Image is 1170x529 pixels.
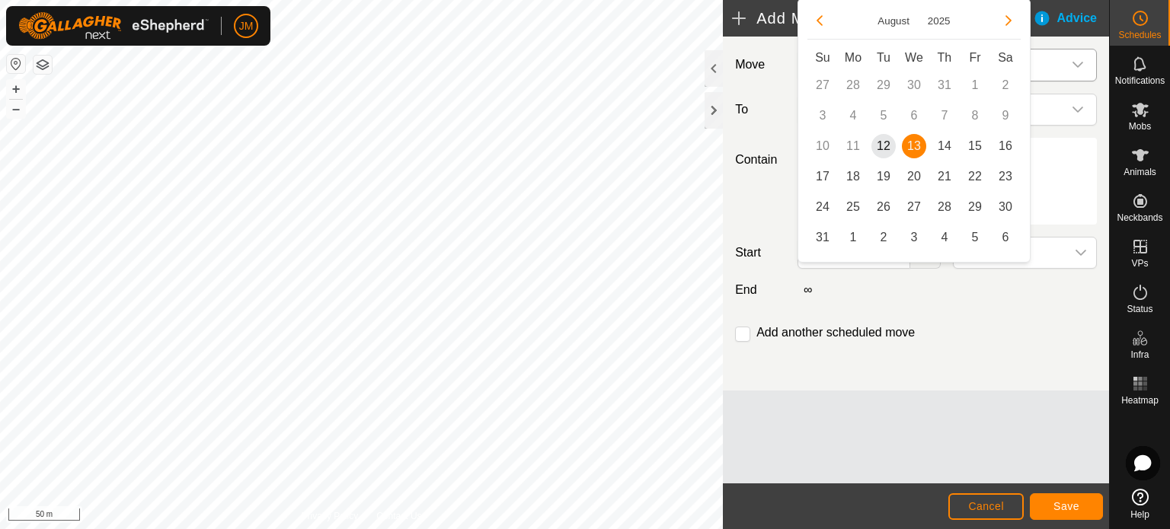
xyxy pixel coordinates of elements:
[968,500,1004,512] span: Cancel
[845,51,862,64] span: Mo
[807,131,838,161] td: 10
[807,222,838,253] td: 31
[902,225,926,250] span: 3
[18,12,209,40] img: Gallagher Logo
[998,51,1013,64] span: Sa
[960,70,990,100] td: 1
[990,131,1021,161] td: 16
[7,55,25,73] button: Reset Map
[932,134,957,158] span: 14
[810,164,835,189] span: 17
[899,100,929,131] td: 6
[815,51,830,64] span: Su
[871,134,896,158] span: 12
[929,100,960,131] td: 7
[929,131,960,161] td: 14
[899,131,929,161] td: 13
[990,100,1021,131] td: 9
[902,134,926,158] span: 13
[932,225,957,250] span: 4
[729,49,791,81] label: Move
[838,131,868,161] td: 11
[938,51,952,64] span: Th
[807,161,838,192] td: 17
[871,12,916,30] button: Choose Month
[932,195,957,219] span: 28
[990,192,1021,222] td: 30
[1033,9,1109,27] div: Advice
[1121,396,1159,405] span: Heatmap
[1063,94,1093,125] div: dropdown trigger
[1115,76,1165,85] span: Notifications
[868,222,899,253] td: 2
[990,222,1021,253] td: 6
[810,195,835,219] span: 24
[838,70,868,100] td: 28
[899,222,929,253] td: 3
[996,8,1021,33] button: Next Month
[929,222,960,253] td: 4
[810,225,835,250] span: 31
[963,164,987,189] span: 22
[841,164,865,189] span: 18
[838,192,868,222] td: 25
[1118,30,1161,40] span: Schedules
[756,327,915,339] label: Add another scheduled move
[1127,304,1152,314] span: Status
[838,161,868,192] td: 18
[729,151,791,169] label: Contain
[807,8,832,33] button: Previous Month
[798,283,818,296] label: ∞
[902,164,926,189] span: 20
[960,192,990,222] td: 29
[902,195,926,219] span: 27
[1117,213,1162,222] span: Neckbands
[1110,483,1170,525] a: Help
[841,225,865,250] span: 1
[929,70,960,100] td: 31
[960,222,990,253] td: 5
[838,222,868,253] td: 1
[932,164,957,189] span: 21
[963,195,987,219] span: 29
[1030,493,1103,520] button: Save
[871,225,896,250] span: 2
[990,161,1021,192] td: 23
[1130,350,1149,359] span: Infra
[929,161,960,192] td: 21
[899,161,929,192] td: 20
[729,281,791,299] label: End
[868,131,899,161] td: 12
[871,164,896,189] span: 19
[993,195,1018,219] span: 30
[34,56,52,74] button: Map Layers
[993,134,1018,158] span: 16
[929,192,960,222] td: 28
[376,509,421,523] a: Contact Us
[990,70,1021,100] td: 2
[960,100,990,131] td: 8
[963,225,987,250] span: 5
[868,100,899,131] td: 5
[963,134,987,158] span: 15
[868,192,899,222] td: 26
[877,51,890,64] span: Tu
[899,70,929,100] td: 30
[948,493,1024,520] button: Cancel
[7,100,25,118] button: –
[993,164,1018,189] span: 23
[1066,237,1096,268] div: dropdown trigger
[1129,122,1151,131] span: Mobs
[729,244,791,262] label: Start
[1130,510,1149,519] span: Help
[807,192,838,222] td: 24
[905,51,923,64] span: We
[1124,167,1156,177] span: Animals
[732,9,1032,27] h2: Add Move
[960,161,990,192] td: 22
[871,195,896,219] span: 26
[960,131,990,161] td: 15
[993,225,1018,250] span: 6
[807,70,838,100] td: 27
[1131,259,1148,268] span: VPs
